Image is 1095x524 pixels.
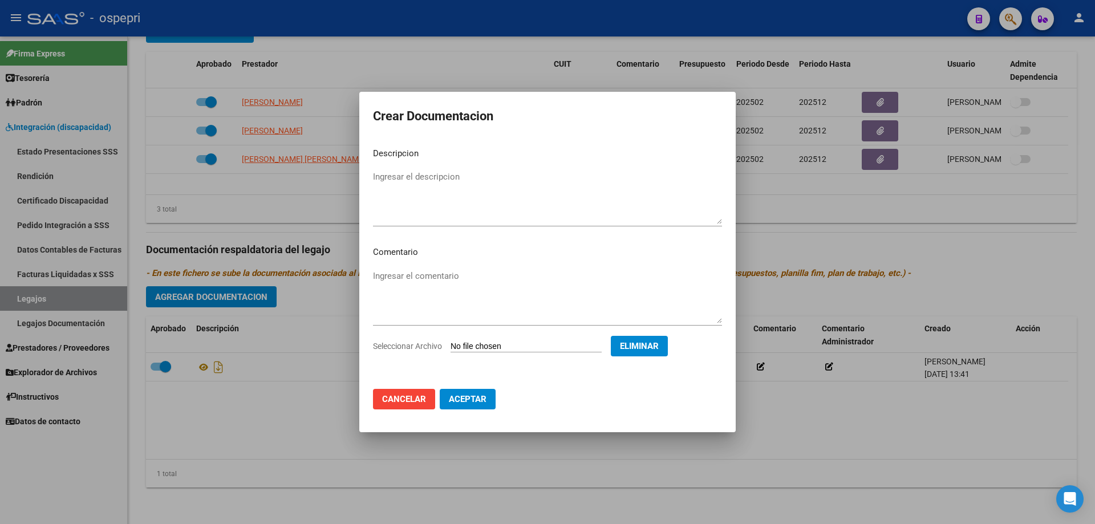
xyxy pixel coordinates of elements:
p: Comentario [373,246,722,259]
h2: Crear Documentacion [373,105,722,127]
span: Aceptar [449,394,486,404]
p: Descripcion [373,147,722,160]
button: Eliminar [611,336,668,356]
div: Open Intercom Messenger [1056,485,1084,513]
span: Cancelar [382,394,426,404]
button: Aceptar [440,389,496,409]
span: Seleccionar Archivo [373,342,442,351]
span: Eliminar [620,341,659,351]
button: Cancelar [373,389,435,409]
